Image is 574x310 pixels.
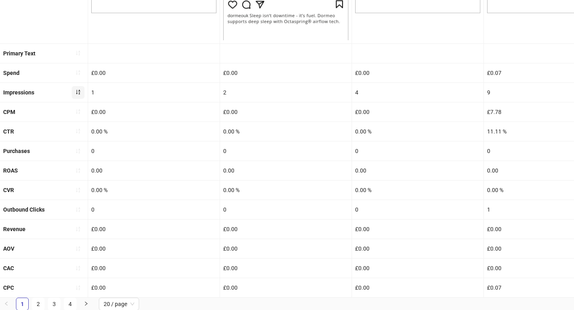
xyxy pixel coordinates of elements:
div: £0.00 [88,239,220,258]
span: sort-ascending [75,187,81,193]
a: 1 [16,298,28,310]
div: 1 [88,83,220,102]
div: £0.00 [352,239,484,258]
span: sort-ascending [75,207,81,212]
div: £0.00 [88,278,220,297]
div: 0.00 [88,161,220,180]
div: 0 [352,200,484,219]
b: Impressions [3,89,34,96]
div: £0.00 [220,259,352,278]
div: 0 [352,141,484,161]
a: 3 [48,298,60,310]
span: sort-ascending [75,265,81,271]
div: 0.00 [220,161,352,180]
span: sort-ascending [75,285,81,290]
div: £0.00 [88,220,220,239]
a: 2 [32,298,44,310]
div: 0 [88,200,220,219]
b: Outbound Clicks [3,206,45,213]
div: 0.00 % [220,181,352,200]
span: sort-ascending [75,128,81,134]
div: 4 [352,83,484,102]
span: sort-ascending [75,148,81,154]
div: 0 [88,141,220,161]
div: £0.00 [220,239,352,258]
span: right [84,301,88,306]
b: AOV [3,245,14,252]
b: CPM [3,109,15,115]
b: CPC [3,284,14,291]
div: 0.00 % [88,181,220,200]
div: £0.00 [352,102,484,122]
div: 0.00 [352,161,484,180]
span: sort-ascending [75,89,81,95]
span: sort-ascending [75,226,81,232]
a: 4 [64,298,76,310]
b: Purchases [3,148,30,154]
div: £0.00 [88,63,220,82]
div: 0.00 % [352,181,484,200]
div: 0 [220,200,352,219]
div: £0.00 [352,63,484,82]
b: Primary Text [3,50,35,57]
span: sort-ascending [75,168,81,173]
b: ROAS [3,167,18,174]
div: 0.00 % [220,122,352,141]
div: £0.00 [220,63,352,82]
div: £0.00 [352,259,484,278]
span: sort-ascending [75,70,81,75]
span: sort-ascending [75,246,81,251]
div: £0.00 [352,278,484,297]
div: 0.00 % [352,122,484,141]
b: Revenue [3,226,26,232]
div: £0.00 [220,278,352,297]
div: 2 [220,83,352,102]
span: sort-ascending [75,50,81,56]
b: CVR [3,187,14,193]
b: CAC [3,265,14,271]
div: 0 [220,141,352,161]
div: £0.00 [220,102,352,122]
div: £0.00 [220,220,352,239]
span: 20 / page [104,298,134,310]
b: CTR [3,128,14,135]
div: £0.00 [88,259,220,278]
div: 0.00 % [88,122,220,141]
span: sort-ascending [75,109,81,114]
div: £0.00 [88,102,220,122]
b: Spend [3,70,20,76]
span: left [4,301,9,306]
div: £0.00 [352,220,484,239]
